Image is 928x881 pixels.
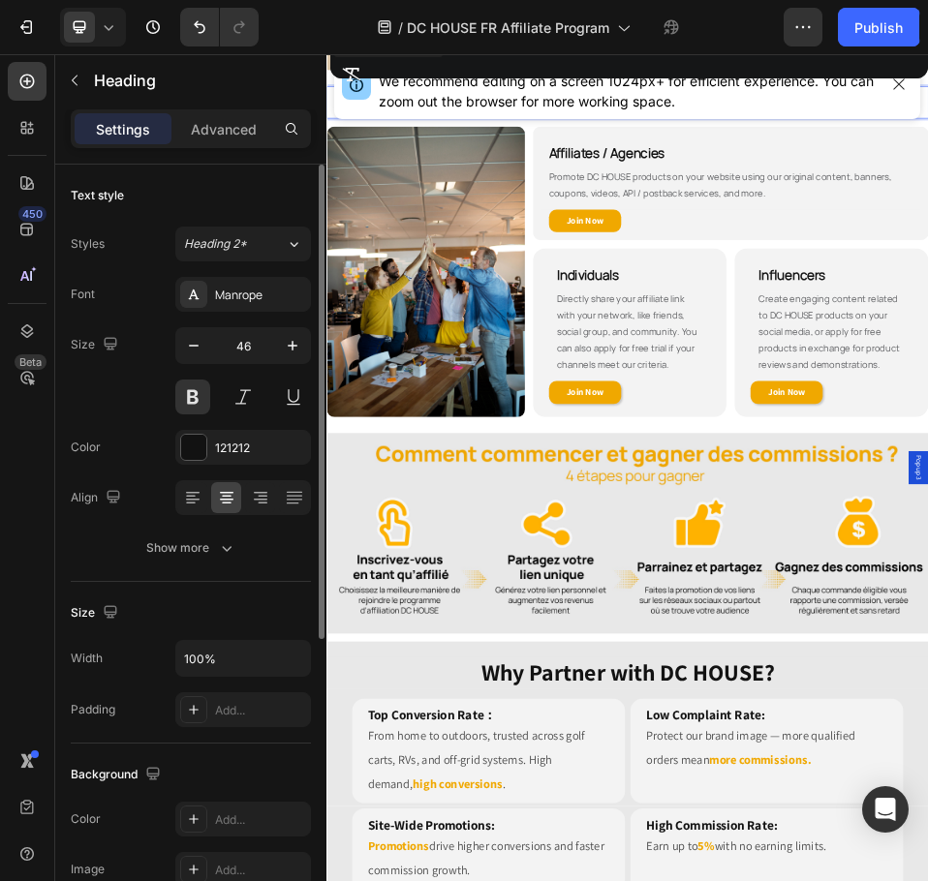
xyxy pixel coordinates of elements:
[71,650,103,667] div: Width
[445,409,566,443] strong: Individuals
[215,702,306,719] div: Add...
[854,17,903,38] div: Publish
[215,287,306,304] div: Manrope
[71,762,165,788] div: Background
[463,310,535,332] strong: Join Now
[15,354,46,370] div: Beta
[18,206,46,222] div: 450
[429,631,569,676] a: Join Now
[71,485,125,511] div: Align
[71,235,105,253] div: Styles
[463,641,535,663] strong: Join Now
[852,641,924,663] strong: Join Now
[180,8,259,46] div: Undo/Redo
[184,235,247,253] span: Heading 2*
[94,69,303,92] p: Heading
[215,440,306,457] div: 121212
[71,861,105,878] div: Image
[445,460,716,611] span: Directly share your affiliate link with your network, like friends, social group, and community. ...
[429,173,654,208] strong: Affiliates / Agencies
[215,862,306,879] div: Add...
[326,54,928,881] iframe: Design area
[71,439,101,456] div: Color
[398,17,403,38] span: /
[146,538,236,558] div: Show more
[71,332,122,358] div: Size
[215,811,306,829] div: Add...
[71,531,311,565] button: Show more
[71,701,115,718] div: Padding
[176,641,310,676] input: Auto
[71,600,122,626] div: Size
[71,810,101,828] div: Color
[407,17,609,38] span: DC HOUSE FR Affiliate Program
[96,119,150,139] p: Settings
[71,286,95,303] div: Font
[862,786,909,833] div: Open Intercom Messenger
[429,300,569,345] a: Join Now
[71,187,124,204] div: Text style
[175,227,311,261] button: Heading 2*
[191,119,257,139] p: Advanced
[330,36,928,78] div: Editor contextual toolbar
[838,8,919,46] button: Publish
